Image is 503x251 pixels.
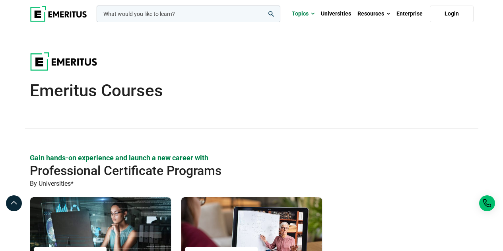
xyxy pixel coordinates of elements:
img: University Logo White [30,52,97,71]
h2: Professional Certificate Programs [30,163,429,179]
p: By Universities* [30,179,474,189]
input: woocommerce-product-search-field-0 [97,6,280,22]
h1: Emeritus Courses [30,81,474,101]
p: Gain hands-on experience and launch a new career with [30,153,474,163]
a: Login [430,6,474,22]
